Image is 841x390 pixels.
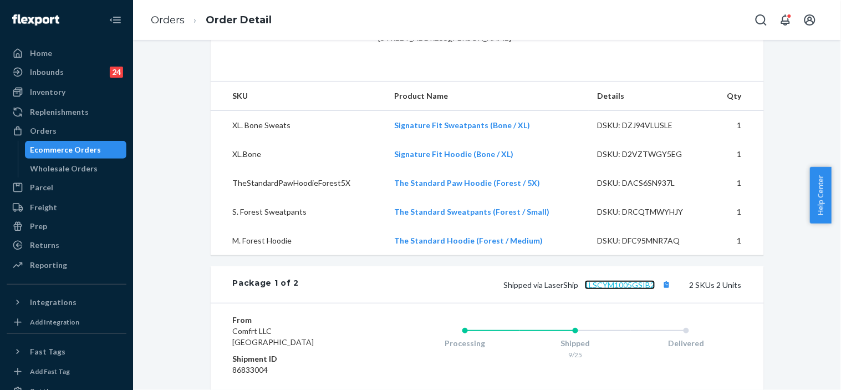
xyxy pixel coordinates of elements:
div: Inventory [30,87,65,98]
a: Signature Fit Sweatpants (Bone / XL) [394,120,530,130]
div: Home [30,48,52,59]
dt: From [233,315,365,326]
th: Qty [710,82,763,111]
div: Wholesale Orders [30,163,98,174]
a: The Standard Hoodie (Forest / Medium) [394,236,543,245]
div: DSKU: DZJ94VLUSLE [598,120,702,131]
a: Parcel [7,179,126,196]
a: 1LSCYM1005GSIB2 [585,280,655,290]
div: Ecommerce Orders [30,144,101,155]
button: Integrations [7,293,126,311]
div: Orders [30,125,57,136]
span: Comfrt LLC [GEOGRAPHIC_DATA] [233,326,314,347]
a: Signature Fit Hoodie (Bone / XL) [394,149,513,159]
div: Inbounds [30,67,64,78]
button: Close Navigation [104,9,126,31]
a: Returns [7,236,126,254]
div: 2 SKUs 2 Units [299,277,741,292]
div: Integrations [30,297,77,308]
a: The Standard Paw Hoodie (Forest / 5X) [394,178,540,188]
div: Add Fast Tag [30,367,70,376]
div: DSKU: DRCQTMWYHJY [598,206,702,217]
div: Replenishments [30,107,89,118]
a: Add Fast Tag [7,365,126,378]
img: Flexport logo [12,14,59,26]
div: Reporting [30,260,67,271]
dt: Shipment ID [233,353,365,364]
button: Help Center [810,167,832,224]
th: Product Name [385,82,588,111]
button: Fast Tags [7,343,126,361]
dd: 86833004 [233,364,365,376]
div: Returns [30,240,59,251]
div: 9/25 [520,350,631,359]
a: Prep [7,217,126,235]
div: Package 1 of 2 [233,277,299,292]
td: 1 [710,111,763,140]
div: 24 [110,67,123,78]
ol: breadcrumbs [142,4,281,37]
a: The Standard Sweatpants (Forest / Small) [394,207,549,216]
a: Orders [151,14,185,26]
td: TheStandardPawHoodieForest5X [211,169,386,197]
button: Open Search Box [750,9,772,31]
div: Delivered [631,338,742,349]
a: Orders [7,122,126,140]
a: Reporting [7,256,126,274]
td: 1 [710,169,763,197]
div: Shipped [520,338,631,349]
div: Processing [410,338,521,349]
button: Open account menu [799,9,821,31]
div: Freight [30,202,57,213]
td: S. Forest Sweatpants [211,197,386,226]
button: Open notifications [774,9,797,31]
div: Add Integration [30,317,79,327]
a: Home [7,44,126,62]
td: XL.Bone [211,140,386,169]
td: 1 [710,226,763,255]
a: Ecommerce Orders [25,141,127,159]
a: Add Integration [7,316,126,329]
div: DSKU: DFC95MNR7AQ [598,235,702,246]
td: M. Forest Hoodie [211,226,386,255]
div: DSKU: DACS6SN937L [598,178,702,189]
td: 1 [710,197,763,226]
a: Wholesale Orders [25,160,127,178]
div: DSKU: D2VZTWGY5EG [598,149,702,160]
a: Inbounds24 [7,63,126,81]
th: SKU [211,82,386,111]
th: Details [589,82,711,111]
span: Shipped via LaserShip [504,280,674,290]
button: Copy tracking number [660,277,674,292]
a: Order Detail [206,14,272,26]
td: XL. Bone Sweats [211,111,386,140]
div: Fast Tags [30,346,65,357]
td: 1 [710,140,763,169]
div: Parcel [30,182,53,193]
div: Prep [30,221,47,232]
a: Replenishments [7,103,126,121]
a: Freight [7,199,126,216]
a: Inventory [7,83,126,101]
